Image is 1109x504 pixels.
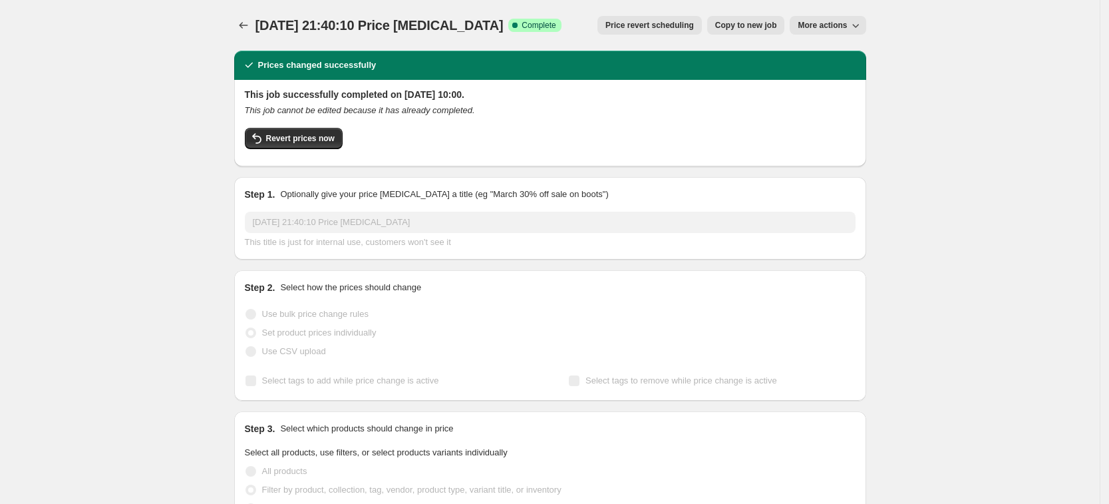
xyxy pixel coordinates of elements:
span: All products [262,466,307,476]
h2: Step 2. [245,281,275,294]
input: 30% off holiday sale [245,212,856,233]
button: Price revert scheduling [597,16,702,35]
span: Filter by product, collection, tag, vendor, product type, variant title, or inventory [262,485,561,495]
span: [DATE] 21:40:10 Price [MEDICAL_DATA] [255,18,504,33]
span: Revert prices now [266,133,335,144]
p: Optionally give your price [MEDICAL_DATA] a title (eg "March 30% off sale on boots") [280,188,608,201]
button: Price change jobs [234,16,253,35]
span: This title is just for internal use, customers won't see it [245,237,451,247]
h2: Step 1. [245,188,275,201]
h2: This job successfully completed on [DATE] 10:00. [245,88,856,101]
button: Revert prices now [245,128,343,149]
p: Select how the prices should change [280,281,421,294]
span: Use CSV upload [262,346,326,356]
span: Complete [522,20,555,31]
span: More actions [798,20,847,31]
p: Select which products should change in price [280,422,453,435]
span: Select tags to add while price change is active [262,376,439,385]
h2: Prices changed successfully [258,59,377,72]
span: Select all products, use filters, or select products variants individually [245,447,508,457]
span: Copy to new job [715,20,777,31]
span: Price revert scheduling [605,20,694,31]
span: Select tags to remove while price change is active [585,376,777,385]
button: Copy to new job [707,16,785,35]
span: Set product prices individually [262,328,377,338]
i: This job cannot be edited because it has already completed. [245,105,475,115]
span: Use bulk price change rules [262,309,369,319]
h2: Step 3. [245,422,275,435]
button: More actions [790,16,866,35]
